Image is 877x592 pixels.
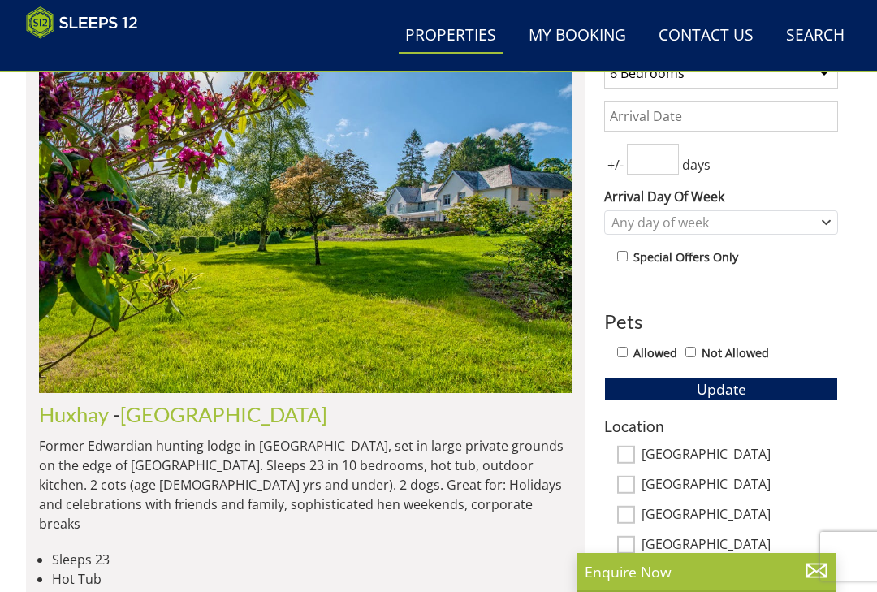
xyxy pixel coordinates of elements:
label: [GEOGRAPHIC_DATA] [642,507,838,525]
a: [GEOGRAPHIC_DATA] [120,402,327,426]
p: Former Edwardian hunting lodge in [GEOGRAPHIC_DATA], set in large private grounds on the edge of ... [39,436,572,534]
h3: Pets [604,311,838,332]
img: duxhams-somerset-holiday-accomodation-sleeps-12.original.jpg [39,49,572,393]
a: Contact Us [652,18,760,54]
label: [GEOGRAPHIC_DATA] [642,537,838,555]
div: Combobox [604,210,838,235]
label: [GEOGRAPHIC_DATA] [642,477,838,495]
label: [GEOGRAPHIC_DATA] [642,447,838,465]
a: Properties [399,18,503,54]
a: My Booking [522,18,633,54]
div: Any day of week [607,214,818,231]
a: Search [780,18,851,54]
h3: Location [604,417,838,434]
input: Arrival Date [604,101,838,132]
span: days [679,155,714,175]
button: Update [604,378,838,400]
iframe: Customer reviews powered by Trustpilot [18,49,188,63]
img: Sleeps 12 [26,6,138,39]
span: Update [697,379,746,399]
a: Huxhay [39,402,109,426]
span: +/- [604,155,627,175]
label: Not Allowed [702,344,769,362]
span: - [113,402,327,426]
li: Sleeps 23 [52,550,572,569]
li: Hot Tub [52,569,572,589]
label: Special Offers Only [633,248,738,266]
label: Allowed [633,344,677,362]
p: Enquire Now [585,561,828,582]
label: Arrival Day Of Week [604,187,838,206]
